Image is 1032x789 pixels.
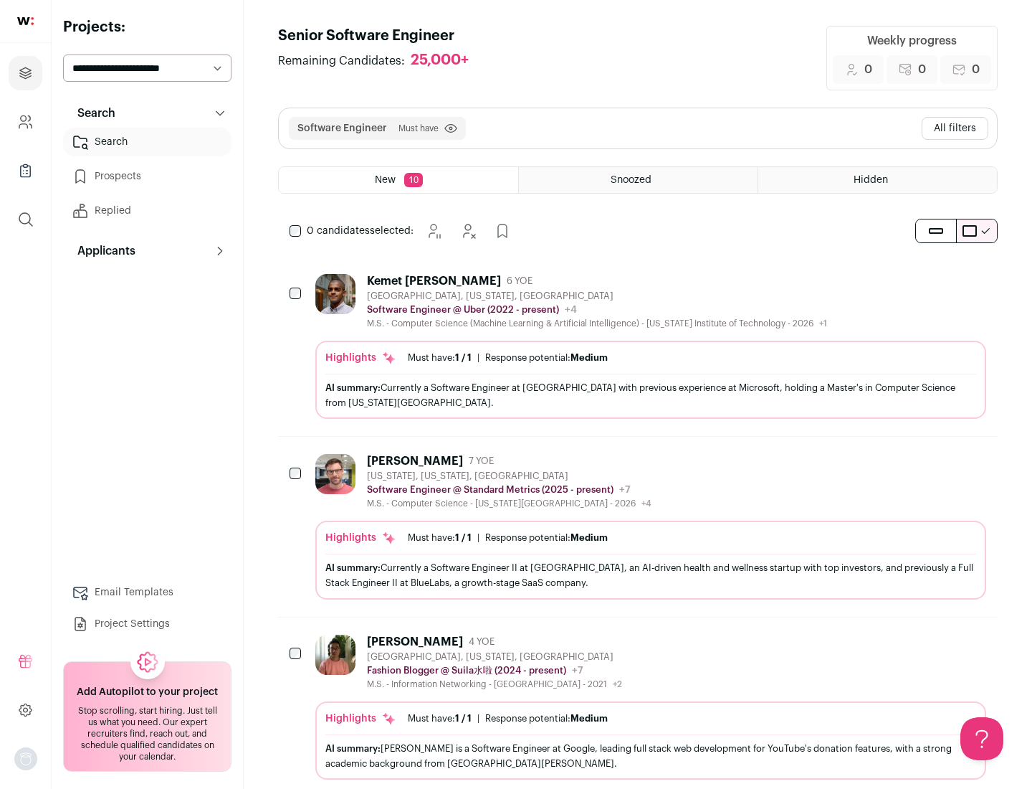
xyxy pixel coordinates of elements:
a: Projects [9,56,42,90]
span: 0 [918,61,926,78]
span: Medium [570,533,608,542]
span: 6 YOE [507,275,532,287]
h1: Senior Software Engineer [278,26,483,46]
span: AI summary: [325,563,381,572]
div: [PERSON_NAME] is a Software Engineer at Google, leading full stack web development for YouTube's ... [325,741,976,771]
div: [PERSON_NAME] [367,635,463,649]
a: Project Settings [63,610,231,638]
a: Company Lists [9,153,42,188]
span: selected: [307,224,414,238]
div: [PERSON_NAME] [367,454,463,468]
span: Medium [570,353,608,362]
span: 1 / 1 [455,353,472,362]
div: [GEOGRAPHIC_DATA], [US_STATE], [GEOGRAPHIC_DATA] [367,651,622,663]
span: Snoozed [611,175,651,185]
div: 25,000+ [411,52,469,70]
p: Software Engineer @ Uber (2022 - present) [367,304,559,316]
ul: | [408,532,608,544]
span: 1 / 1 [455,714,472,723]
span: Must have [398,123,439,134]
img: 322c244f3187aa81024ea13e08450523775794405435f85740c15dbe0cd0baab.jpg [315,635,355,675]
span: 10 [404,173,423,187]
a: Hidden [758,167,997,193]
p: Applicants [69,242,135,260]
span: 4 YOE [469,636,494,648]
button: Search [63,99,231,128]
div: [US_STATE], [US_STATE], [GEOGRAPHIC_DATA] [367,471,651,482]
div: Response potential: [485,352,608,364]
div: M.S. - Computer Science (Machine Learning & Artificial Intelligence) - [US_STATE] Institute of Te... [367,318,827,329]
a: Kemet [PERSON_NAME] 6 YOE [GEOGRAPHIC_DATA], [US_STATE], [GEOGRAPHIC_DATA] Software Engineer @ Ub... [315,274,986,419]
span: Medium [570,714,608,723]
ul: | [408,713,608,724]
div: Currently a Software Engineer II at [GEOGRAPHIC_DATA], an AI-driven health and wellness startup w... [325,560,976,590]
span: AI summary: [325,383,381,392]
button: Open dropdown [14,747,37,770]
div: Response potential: [485,532,608,544]
div: Must have: [408,352,472,364]
a: Snoozed [519,167,758,193]
a: [PERSON_NAME] 7 YOE [US_STATE], [US_STATE], [GEOGRAPHIC_DATA] Software Engineer @ Standard Metric... [315,454,986,599]
button: Applicants [63,237,231,265]
span: New [375,175,396,185]
div: M.S. - Information Networking - [GEOGRAPHIC_DATA] - 2021 [367,679,622,690]
button: All filters [922,117,988,140]
span: +7 [572,666,583,676]
a: Company and ATS Settings [9,105,42,139]
span: Hidden [854,175,888,185]
div: [GEOGRAPHIC_DATA], [US_STATE], [GEOGRAPHIC_DATA] [367,290,827,302]
h2: Projects: [63,17,231,37]
img: wellfound-shorthand-0d5821cbd27db2630d0214b213865d53afaa358527fdda9d0ea32b1df1b89c2c.svg [17,17,34,25]
span: AI summary: [325,744,381,753]
img: nopic.png [14,747,37,770]
button: Snooze [419,217,448,245]
button: Add to Prospects [488,217,517,245]
p: Fashion Blogger @ Suila水啦 (2024 - present) [367,665,566,676]
ul: | [408,352,608,364]
a: Email Templates [63,578,231,607]
span: +4 [641,499,651,508]
p: Software Engineer @ Standard Metrics (2025 - present) [367,484,613,496]
span: +4 [565,305,577,315]
p: Search [69,105,115,122]
h2: Add Autopilot to your project [77,685,218,699]
a: Search [63,128,231,156]
div: Weekly progress [867,32,957,49]
div: Highlights [325,351,396,365]
a: Replied [63,197,231,225]
span: +2 [613,680,622,689]
span: 0 [864,61,872,78]
iframe: Help Scout Beacon - Open [960,717,1003,760]
div: Must have: [408,532,472,544]
img: 0fb184815f518ed3bcaf4f46c87e3bafcb34ea1ec747045ab451f3ffb05d485a [315,454,355,494]
span: 7 YOE [469,455,494,467]
span: 1 / 1 [455,533,472,542]
span: +1 [819,319,827,328]
a: Add Autopilot to your project Stop scrolling, start hiring. Just tell us what you need. Our exper... [63,661,231,772]
a: [PERSON_NAME] 4 YOE [GEOGRAPHIC_DATA], [US_STATE], [GEOGRAPHIC_DATA] Fashion Blogger @ Suila水啦 (2... [315,635,986,780]
div: Response potential: [485,713,608,724]
span: 0 [972,61,980,78]
button: Hide [454,217,482,245]
div: M.S. - Computer Science - [US_STATE][GEOGRAPHIC_DATA] - 2026 [367,498,651,509]
div: Kemet [PERSON_NAME] [367,274,501,288]
img: 1d26598260d5d9f7a69202d59cf331847448e6cffe37083edaed4f8fc8795bfe [315,274,355,314]
div: Currently a Software Engineer at [GEOGRAPHIC_DATA] with previous experience at Microsoft, holding... [325,380,976,410]
span: 0 candidates [307,226,370,236]
div: Stop scrolling, start hiring. Just tell us what you need. Our expert recruiters find, reach out, ... [72,705,222,762]
span: +7 [619,485,631,495]
a: Prospects [63,162,231,191]
button: Software Engineer [297,121,387,136]
span: Remaining Candidates: [278,52,405,70]
div: Highlights [325,531,396,545]
div: Highlights [325,712,396,726]
div: Must have: [408,713,472,724]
